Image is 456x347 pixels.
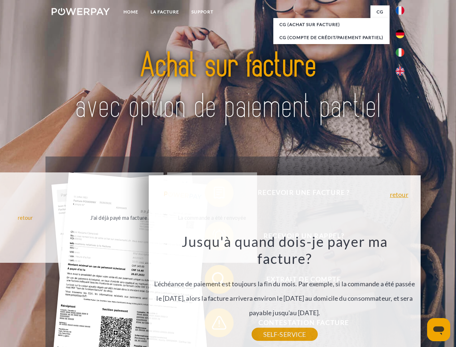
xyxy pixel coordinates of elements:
a: Home [117,5,144,18]
a: retour [390,191,408,198]
img: de [396,30,404,38]
a: Support [185,5,220,18]
img: logo-powerpay-white.svg [52,8,110,15]
div: L'échéance de paiement est toujours la fin du mois. Par exemple, si la commande a été passée le [... [153,233,416,334]
h3: Jusqu'à quand dois-je payer ma facture? [153,233,416,267]
div: J'ai déjà payé ma facture [78,213,159,222]
iframe: Bouton de lancement de la fenêtre de messagerie [427,318,450,341]
img: title-powerpay_fr.svg [69,35,387,138]
img: fr [396,6,404,15]
a: CG [370,5,390,18]
a: CG (achat sur facture) [273,18,390,31]
a: SELF-SERVICE [252,328,318,341]
a: LA FACTURE [144,5,185,18]
img: it [396,48,404,57]
a: CG (Compte de crédit/paiement partiel) [273,31,390,44]
img: en [396,67,404,76]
